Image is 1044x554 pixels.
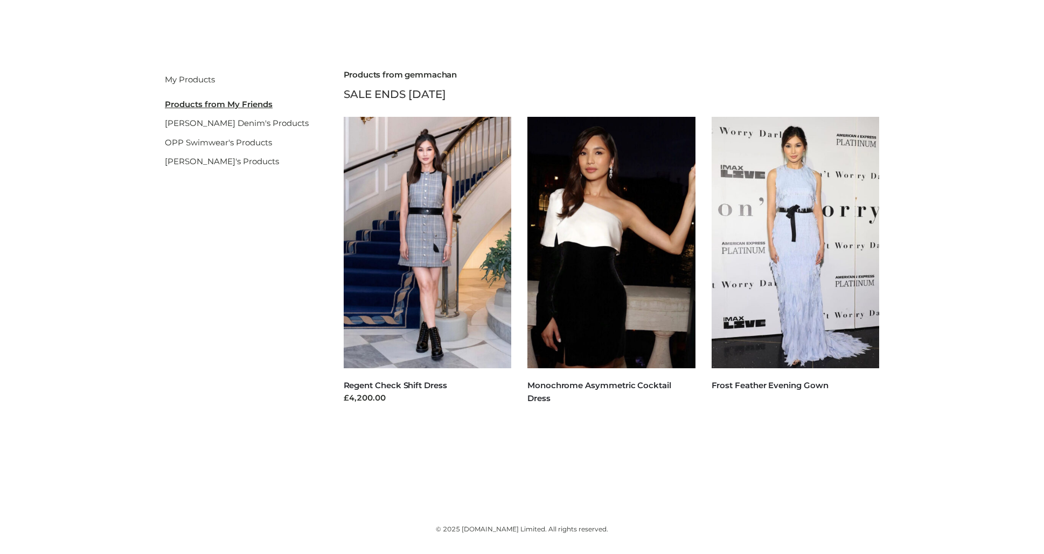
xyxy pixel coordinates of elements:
a: Frost Feather Evening Gown [712,380,829,390]
div: £4,200.00 [344,392,512,404]
a: My Products [165,74,215,85]
a: [PERSON_NAME] Denim's Products [165,118,309,128]
div: SALE ENDS [DATE] [344,85,880,103]
a: Regent Check Shift Dress [344,380,447,390]
img: Frost Feather Evening Gown [712,117,880,368]
u: Products from My Friends [165,99,273,109]
div: © 2025 [DOMAIN_NAME] Limited. All rights reserved. [165,524,879,535]
h2: Products from gemmachan [344,70,880,80]
a: Monochrome Asymmetric Cocktail Dress [527,380,671,403]
a: OPP Swimwear's Products [165,137,272,148]
a: [PERSON_NAME]'s Products [165,156,279,166]
img: Regent Check Shift Dress [344,117,512,368]
img: Monochrome Asymmetric Cocktail Dress [527,117,695,368]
